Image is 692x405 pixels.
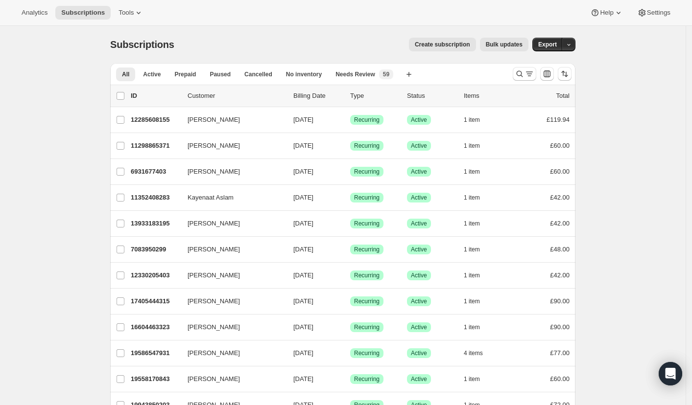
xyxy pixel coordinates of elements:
[131,113,570,127] div: 12285608155[PERSON_NAME][DATE]SuccessRecurringSuccessActive1 item£119.94
[407,91,456,101] p: Status
[354,323,380,331] span: Recurring
[411,220,427,227] span: Active
[131,167,180,177] p: 6931677403
[113,6,149,20] button: Tools
[131,245,180,254] p: 7083950299
[174,70,196,78] span: Prepaid
[293,91,342,101] p: Billing Date
[131,269,570,282] div: 12330205403[PERSON_NAME][DATE]SuccessRecurringSuccessActive1 item£42.00
[464,165,491,179] button: 1 item
[182,164,280,180] button: [PERSON_NAME]
[556,91,570,101] p: Total
[131,219,180,228] p: 13933183195
[182,371,280,387] button: [PERSON_NAME]
[547,116,570,123] span: £119.94
[550,349,570,357] span: £77.00
[293,116,313,123] span: [DATE]
[550,168,570,175] span: £60.00
[131,91,180,101] p: ID
[293,349,313,357] span: [DATE]
[550,375,570,382] span: £60.00
[188,219,240,228] span: [PERSON_NAME]
[464,243,491,256] button: 1 item
[550,323,570,331] span: £90.00
[188,348,240,358] span: [PERSON_NAME]
[188,374,240,384] span: [PERSON_NAME]
[411,375,427,383] span: Active
[464,375,480,383] span: 1 item
[182,112,280,128] button: [PERSON_NAME]
[122,70,129,78] span: All
[182,345,280,361] button: [PERSON_NAME]
[131,139,570,153] div: 11298865371[PERSON_NAME][DATE]SuccessRecurringSuccessActive1 item£60.00
[22,9,48,17] span: Analytics
[293,271,313,279] span: [DATE]
[464,372,491,386] button: 1 item
[464,116,480,124] span: 1 item
[182,319,280,335] button: [PERSON_NAME]
[131,348,180,358] p: 19586547931
[480,38,528,51] button: Bulk updates
[188,91,286,101] p: Customer
[188,322,240,332] span: [PERSON_NAME]
[110,39,174,50] span: Subscriptions
[293,168,313,175] span: [DATE]
[464,113,491,127] button: 1 item
[131,374,180,384] p: 19558170843
[182,293,280,309] button: [PERSON_NAME]
[550,194,570,201] span: £42.00
[464,142,480,150] span: 1 item
[182,138,280,154] button: [PERSON_NAME]
[659,362,682,385] div: Open Intercom Messenger
[354,375,380,383] span: Recurring
[486,41,523,48] span: Bulk updates
[354,349,380,357] span: Recurring
[293,220,313,227] span: [DATE]
[354,246,380,253] span: Recurring
[464,168,480,176] span: 1 item
[131,372,570,386] div: 19558170843[PERSON_NAME][DATE]SuccessRecurringSuccessActive1 item£60.00
[119,9,134,17] span: Tools
[182,242,280,257] button: [PERSON_NAME]
[293,323,313,331] span: [DATE]
[550,142,570,149] span: £60.00
[131,191,570,204] div: 11352408283Kayenaat Aslam[DATE]SuccessRecurringSuccessActive1 item£42.00
[584,6,629,20] button: Help
[354,220,380,227] span: Recurring
[188,141,240,151] span: [PERSON_NAME]
[464,346,494,360] button: 4 items
[293,142,313,149] span: [DATE]
[188,245,240,254] span: [PERSON_NAME]
[131,193,180,202] p: 11352408283
[350,91,399,101] div: Type
[188,115,240,125] span: [PERSON_NAME]
[182,216,280,231] button: [PERSON_NAME]
[131,296,180,306] p: 17405444315
[293,375,313,382] span: [DATE]
[411,246,427,253] span: Active
[415,41,470,48] span: Create subscription
[131,322,180,332] p: 16604463323
[550,220,570,227] span: £42.00
[354,116,380,124] span: Recurring
[293,194,313,201] span: [DATE]
[143,70,161,78] span: Active
[354,168,380,176] span: Recurring
[401,67,417,81] button: Create new view
[411,116,427,124] span: Active
[131,320,570,334] div: 16604463323[PERSON_NAME][DATE]SuccessRecurringSuccessActive1 item£90.00
[354,194,380,202] span: Recurring
[131,346,570,360] div: 19586547931[PERSON_NAME][DATE]SuccessRecurringSuccessActive4 items£77.00
[131,270,180,280] p: 12330205403
[538,41,557,48] span: Export
[16,6,53,20] button: Analytics
[464,323,480,331] span: 1 item
[131,217,570,230] div: 13933183195[PERSON_NAME][DATE]SuccessRecurringSuccessActive1 item£42.00
[550,297,570,305] span: £90.00
[464,320,491,334] button: 1 item
[131,165,570,179] div: 6931677403[PERSON_NAME][DATE]SuccessRecurringSuccessActive1 item£60.00
[464,217,491,230] button: 1 item
[411,168,427,176] span: Active
[464,269,491,282] button: 1 item
[354,297,380,305] span: Recurring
